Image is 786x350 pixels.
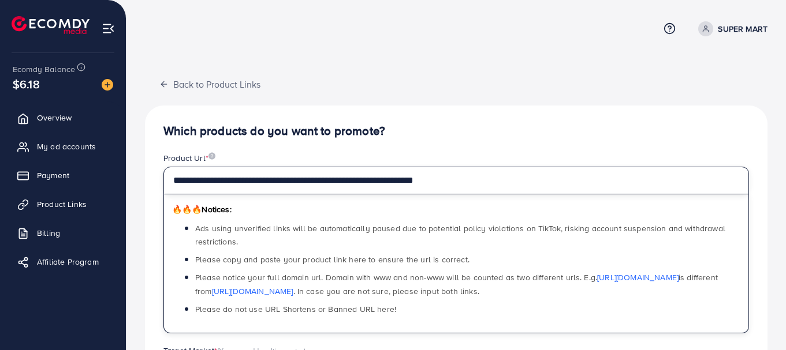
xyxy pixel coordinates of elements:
[37,141,96,152] span: My ad accounts
[9,106,117,129] a: Overview
[102,22,115,35] img: menu
[718,22,768,36] p: SUPER MART
[102,79,113,91] img: image
[145,71,275,96] button: Back to Product Links
[694,21,768,36] a: SUPER MART
[195,223,725,247] span: Ads using unverified links will be automatically paused due to potential policy violations on Tik...
[37,198,87,210] span: Product Links
[163,124,749,138] h4: Which products do you want to promote?
[208,152,215,160] img: image
[9,135,117,158] a: My ad accounts
[37,256,99,268] span: Affiliate Program
[9,193,117,216] a: Product Links
[13,63,75,75] span: Ecomdy Balance
[212,285,293,297] a: [URL][DOMAIN_NAME]
[172,204,202,215] span: 🔥🔥🔥
[37,227,60,239] span: Billing
[12,16,90,34] img: logo
[37,112,72,123] span: Overview
[13,76,40,92] span: $6.18
[163,152,215,164] label: Product Url
[195,254,470,265] span: Please copy and paste your product link here to ensure the url is correct.
[195,303,396,315] span: Please do not use URL Shortens or Banned URL here!
[9,250,117,273] a: Affiliate Program
[737,298,777,341] iframe: Chat
[195,272,718,296] span: Please notice your full domain url. Domain with www and non-www will be counted as two different ...
[9,164,117,187] a: Payment
[172,204,232,215] span: Notices:
[9,221,117,244] a: Billing
[37,170,69,181] span: Payment
[597,272,679,283] a: [URL][DOMAIN_NAME]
